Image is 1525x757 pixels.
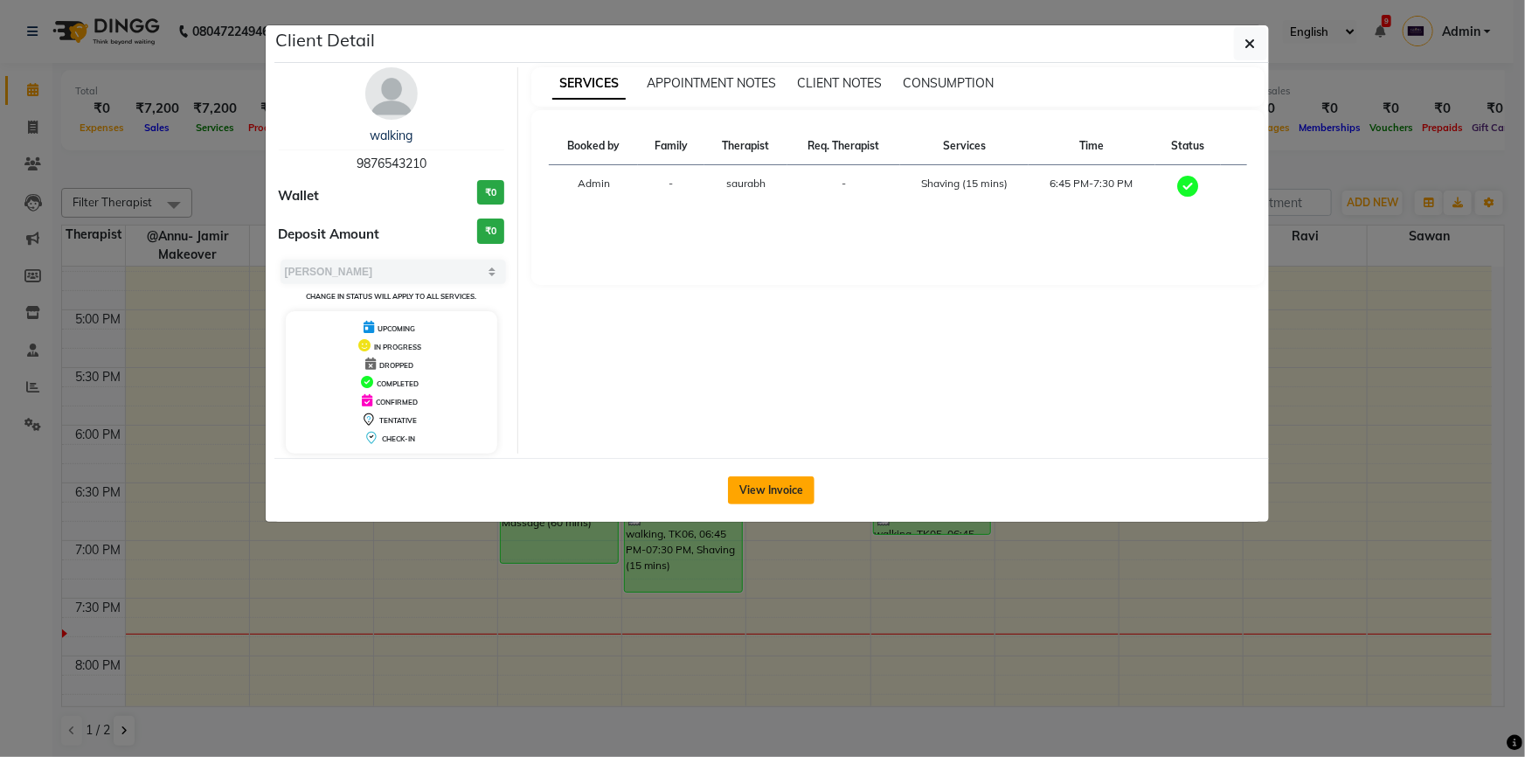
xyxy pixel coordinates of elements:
[382,434,415,443] span: CHECK-IN
[279,186,320,206] span: Wallet
[477,219,504,244] h3: ₹0
[1029,165,1155,210] td: 6:45 PM-7:30 PM
[1029,128,1155,165] th: Time
[726,177,766,190] span: saurabh
[370,128,412,143] a: walking
[797,75,882,91] span: CLIENT NOTES
[378,324,415,333] span: UPCOMING
[357,156,426,171] span: 9876543210
[379,416,417,425] span: TENTATIVE
[549,128,638,165] th: Booked by
[549,165,638,210] td: Admin
[647,75,776,91] span: APPOINTMENT NOTES
[276,27,376,53] h5: Client Detail
[379,361,413,370] span: DROPPED
[279,225,380,245] span: Deposit Amount
[903,75,994,91] span: CONSUMPTION
[376,398,418,406] span: CONFIRMED
[638,128,704,165] th: Family
[306,292,476,301] small: Change in status will apply to all services.
[552,68,626,100] span: SERVICES
[377,379,419,388] span: COMPLETED
[638,165,704,210] td: -
[728,476,814,504] button: View Invoice
[787,165,900,210] td: -
[900,128,1028,165] th: Services
[787,128,900,165] th: Req. Therapist
[365,67,418,120] img: avatar
[477,180,504,205] h3: ₹0
[911,176,1017,191] div: Shaving (15 mins)
[1155,128,1222,165] th: Status
[704,128,787,165] th: Therapist
[374,343,421,351] span: IN PROGRESS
